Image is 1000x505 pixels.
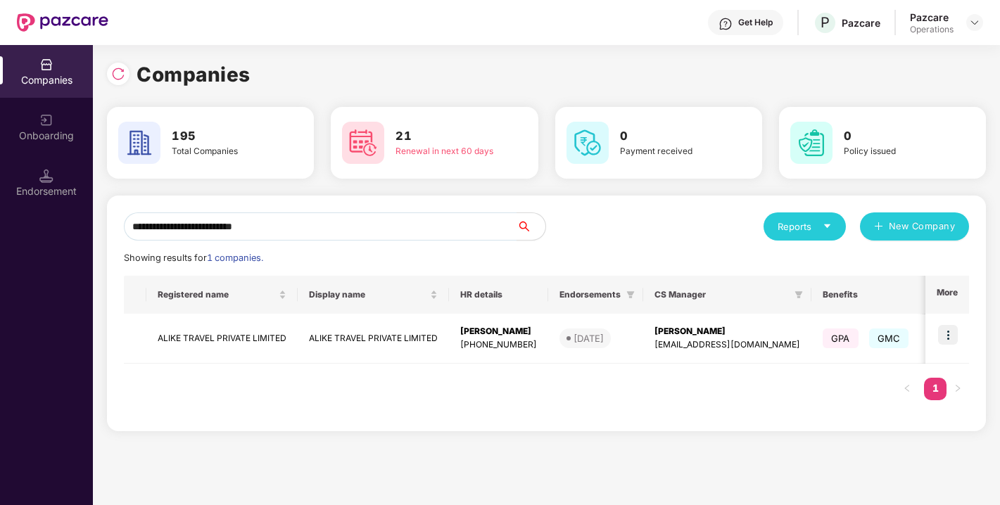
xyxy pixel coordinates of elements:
h3: 21 [395,127,498,146]
div: [PERSON_NAME] [654,325,800,338]
div: Get Help [738,17,773,28]
img: svg+xml;base64,PHN2ZyB4bWxucz0iaHR0cDovL3d3dy53My5vcmcvMjAwMC9zdmciIHdpZHRoPSI2MCIgaGVpZ2h0PSI2MC... [790,122,833,164]
div: Pazcare [910,11,954,24]
span: P [821,14,830,31]
span: caret-down [823,222,832,231]
li: Next Page [947,378,969,400]
img: svg+xml;base64,PHN2ZyB3aWR0aD0iMjAiIGhlaWdodD0iMjAiIHZpZXdCb3g9IjAgMCAyMCAyMCIgZmlsbD0ibm9uZSIgeG... [39,113,53,127]
h3: 0 [844,127,947,146]
li: Previous Page [896,378,918,400]
span: CS Manager [654,289,789,300]
span: 1 companies. [207,252,263,263]
img: New Pazcare Logo [17,13,108,32]
div: Pazcare [842,16,880,30]
td: ALIKE TRAVEL PRIVATE LIMITED [146,314,298,364]
button: search [517,212,546,241]
button: plusNew Company [860,212,969,241]
img: svg+xml;base64,PHN2ZyB3aWR0aD0iMTQuNSIgaGVpZ2h0PSIxNC41IiB2aWV3Qm94PSIwIDAgMTYgMTYiIGZpbGw9Im5vbm... [39,169,53,183]
td: ALIKE TRAVEL PRIVATE LIMITED [298,314,449,364]
div: [DATE] [574,331,604,345]
span: filter [792,286,806,303]
div: Total Companies [172,145,274,158]
div: Payment received [620,145,723,158]
span: Endorsements [559,289,621,300]
span: Display name [309,289,427,300]
span: filter [624,286,638,303]
h1: Companies [137,59,251,90]
span: filter [626,290,635,299]
span: Showing results for [124,252,263,263]
div: Reports [778,219,832,234]
th: Benefits [811,276,937,314]
span: New Company [889,219,956,234]
h3: 0 [620,127,723,146]
h3: 195 [172,127,274,146]
img: svg+xml;base64,PHN2ZyBpZD0iQ29tcGFuaWVzIiB4bWxucz0iaHR0cDovL3d3dy53My5vcmcvMjAwMC9zdmciIHdpZHRoPS... [39,58,53,72]
img: icon [938,325,958,345]
div: [PERSON_NAME] [460,325,537,338]
img: svg+xml;base64,PHN2ZyBpZD0iSGVscC0zMngzMiIgeG1sbnM9Imh0dHA6Ly93d3cudzMub3JnLzIwMDAvc3ZnIiB3aWR0aD... [719,17,733,31]
span: GPA [823,328,859,348]
div: Renewal in next 60 days [395,145,498,158]
span: plus [874,222,883,233]
img: svg+xml;base64,PHN2ZyB4bWxucz0iaHR0cDovL3d3dy53My5vcmcvMjAwMC9zdmciIHdpZHRoPSI2MCIgaGVpZ2h0PSI2MC... [118,122,160,164]
img: svg+xml;base64,PHN2ZyBpZD0iRHJvcGRvd24tMzJ4MzIiIHhtbG5zPSJodHRwOi8vd3d3LnczLm9yZy8yMDAwL3N2ZyIgd2... [969,17,980,28]
button: right [947,378,969,400]
div: [EMAIL_ADDRESS][DOMAIN_NAME] [654,338,800,352]
button: left [896,378,918,400]
th: Display name [298,276,449,314]
span: search [517,221,545,232]
img: svg+xml;base64,PHN2ZyB4bWxucz0iaHR0cDovL3d3dy53My5vcmcvMjAwMC9zdmciIHdpZHRoPSI2MCIgaGVpZ2h0PSI2MC... [342,122,384,164]
th: HR details [449,276,548,314]
div: Operations [910,24,954,35]
span: GMC [869,328,909,348]
img: svg+xml;base64,PHN2ZyB4bWxucz0iaHR0cDovL3d3dy53My5vcmcvMjAwMC9zdmciIHdpZHRoPSI2MCIgaGVpZ2h0PSI2MC... [567,122,609,164]
th: More [925,276,969,314]
span: right [954,384,962,392]
li: 1 [924,378,947,400]
img: svg+xml;base64,PHN2ZyBpZD0iUmVsb2FkLTMyeDMyIiB4bWxucz0iaHR0cDovL3d3dy53My5vcmcvMjAwMC9zdmciIHdpZH... [111,67,125,81]
span: left [903,384,911,392]
div: [PHONE_NUMBER] [460,338,537,352]
span: filter [795,290,803,299]
span: Registered name [158,289,276,300]
a: 1 [924,378,947,399]
th: Registered name [146,276,298,314]
div: Policy issued [844,145,947,158]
